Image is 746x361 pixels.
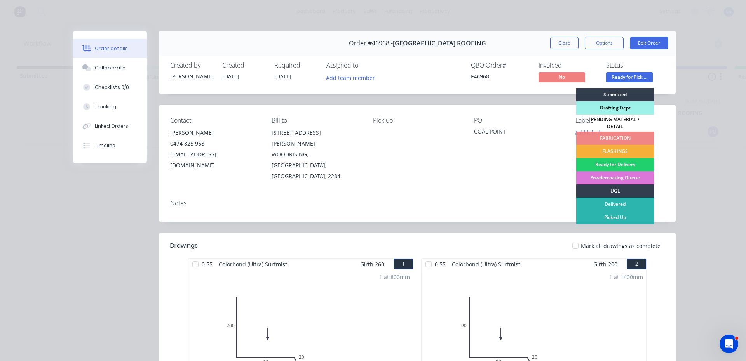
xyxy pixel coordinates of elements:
[576,88,654,101] div: Submitted
[539,72,585,82] span: No
[474,127,563,138] div: COAL POINT
[606,62,664,69] div: Status
[73,78,147,97] button: Checklists 0/0
[606,72,653,84] button: Ready for Pick ...
[471,72,529,80] div: F46968
[373,117,462,124] div: Pick up
[432,259,449,270] span: 0.55
[322,72,379,83] button: Add team member
[630,37,668,49] button: Edit Order
[550,37,579,49] button: Close
[360,259,384,270] span: Girth 260
[394,259,413,269] button: 1
[471,62,529,69] div: QBO Order #
[222,62,265,69] div: Created
[170,127,259,171] div: [PERSON_NAME]0474 825 968[EMAIL_ADDRESS][DOMAIN_NAME]
[170,62,213,69] div: Created by
[170,149,259,171] div: [EMAIL_ADDRESS][DOMAIN_NAME]
[575,117,664,124] div: Labels
[606,72,653,82] span: Ready for Pick ...
[73,39,147,58] button: Order details
[576,211,654,224] div: Picked Up
[539,62,597,69] div: Invoiced
[576,158,654,171] div: Ready for Delivery
[170,127,259,138] div: [PERSON_NAME]
[170,241,198,250] div: Drawings
[576,145,654,158] div: FLASHINGS
[576,115,654,132] div: PENDING MATERIAL / DETAIL
[593,259,617,270] span: Girth 200
[95,64,125,71] div: Collaborate
[571,127,607,138] button: Add labels
[95,84,129,91] div: Checklists 0/0
[170,72,213,80] div: [PERSON_NAME]
[393,40,486,47] span: [GEOGRAPHIC_DATA] ROOFING
[379,273,410,281] div: 1 at 800mm
[349,40,393,47] span: Order #46968 -
[170,200,664,207] div: Notes
[222,73,239,80] span: [DATE]
[95,103,116,110] div: Tracking
[576,184,654,198] div: UGL
[73,97,147,116] button: Tracking
[95,142,115,149] div: Timeline
[576,101,654,115] div: Drafting Dept
[73,58,147,78] button: Collaborate
[474,117,563,124] div: PO
[73,136,147,155] button: Timeline
[627,259,646,269] button: 2
[170,117,259,124] div: Contact
[272,127,361,149] div: [STREET_ADDRESS][PERSON_NAME]
[95,123,128,130] div: Linked Orders
[274,62,317,69] div: Required
[326,62,404,69] div: Assigned to
[73,116,147,136] button: Linked Orders
[576,198,654,211] div: Delivered
[95,45,128,52] div: Order details
[326,72,379,83] button: Add team member
[720,335,738,353] iframe: Intercom live chat
[576,171,654,184] div: Powdercoating Queue
[585,37,624,49] button: Options
[609,273,643,281] div: 1 at 1400mm
[216,259,290,270] span: Colorbond (Ultra) Surfmist
[272,117,361,124] div: Bill to
[449,259,523,270] span: Colorbond (Ultra) Surfmist
[272,127,361,182] div: [STREET_ADDRESS][PERSON_NAME]WOODRISING, [GEOGRAPHIC_DATA], [GEOGRAPHIC_DATA], 2284
[199,259,216,270] span: 0.55
[576,132,654,145] div: FABRICATION
[274,73,291,80] span: [DATE]
[170,138,259,149] div: 0474 825 968
[272,149,361,182] div: WOODRISING, [GEOGRAPHIC_DATA], [GEOGRAPHIC_DATA], 2284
